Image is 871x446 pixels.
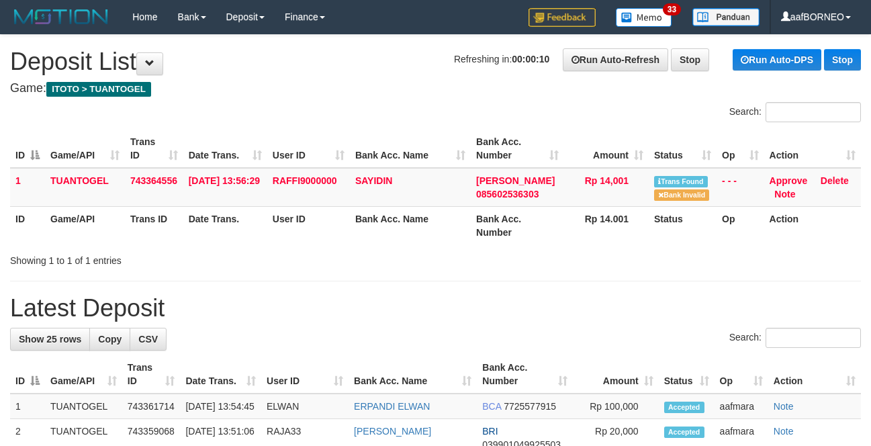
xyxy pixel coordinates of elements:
[573,355,659,394] th: Amount: activate to sort column ascending
[261,394,349,419] td: ELWAN
[729,102,861,122] label: Search:
[10,130,45,168] th: ID: activate to sort column descending
[715,394,768,419] td: aafmara
[349,355,477,394] th: Bank Acc. Name: activate to sort column ascending
[454,54,549,64] span: Refreshing in:
[671,48,709,71] a: Stop
[273,175,337,186] span: RAFFI9000000
[585,175,629,186] span: Rp 14,001
[659,355,715,394] th: Status: activate to sort column ascending
[45,206,125,244] th: Game/API
[45,130,125,168] th: Game/API: activate to sort column ascending
[267,206,350,244] th: User ID
[10,206,45,244] th: ID
[715,355,768,394] th: Op: activate to sort column ascending
[482,401,501,412] span: BCA
[663,3,681,15] span: 33
[774,189,795,199] a: Note
[764,206,861,244] th: Action
[821,175,849,186] a: Delete
[180,355,261,394] th: Date Trans.: activate to sort column ascending
[46,82,151,97] span: ITOTO > TUANTOGEL
[98,334,122,345] span: Copy
[10,295,861,322] h1: Latest Deposit
[10,48,861,75] h1: Deposit List
[189,175,260,186] span: [DATE] 13:56:29
[130,328,167,351] a: CSV
[649,206,717,244] th: Status
[261,355,349,394] th: User ID: activate to sort column ascending
[45,355,122,394] th: Game/API: activate to sort column ascending
[355,175,393,186] a: SAYIDIN
[717,168,764,207] td: - - -
[130,175,177,186] span: 743364556
[824,49,861,71] a: Stop
[122,394,181,419] td: 743361714
[482,426,498,437] span: BRI
[573,394,659,419] td: Rp 100,000
[476,175,555,186] span: [PERSON_NAME]
[183,130,267,168] th: Date Trans.: activate to sort column ascending
[125,130,183,168] th: Trans ID: activate to sort column ascending
[471,130,564,168] th: Bank Acc. Number: activate to sort column ascending
[267,130,350,168] th: User ID: activate to sort column ascending
[125,206,183,244] th: Trans ID
[45,168,125,207] td: TUANTOGEL
[664,402,704,413] span: Accepted
[768,355,861,394] th: Action: activate to sort column ascending
[774,401,794,412] a: Note
[654,189,709,201] span: Bank is not match
[138,334,158,345] span: CSV
[471,206,564,244] th: Bank Acc. Number
[504,401,556,412] span: Copy 7725577915 to clipboard
[774,426,794,437] a: Note
[350,206,471,244] th: Bank Acc. Name
[564,130,649,168] th: Amount: activate to sort column ascending
[89,328,130,351] a: Copy
[649,130,717,168] th: Status: activate to sort column ascending
[10,168,45,207] td: 1
[10,355,45,394] th: ID: activate to sort column descending
[692,8,760,26] img: panduan.png
[476,189,539,199] span: Copy 085602536303 to clipboard
[19,334,81,345] span: Show 25 rows
[350,130,471,168] th: Bank Acc. Name: activate to sort column ascending
[529,8,596,27] img: Feedback.jpg
[477,355,572,394] th: Bank Acc. Number: activate to sort column ascending
[45,394,122,419] td: TUANTOGEL
[354,426,431,437] a: [PERSON_NAME]
[512,54,549,64] strong: 00:00:10
[563,48,668,71] a: Run Auto-Refresh
[766,328,861,348] input: Search:
[183,206,267,244] th: Date Trans.
[729,328,861,348] label: Search:
[354,401,430,412] a: ERPANDI ELWAN
[654,176,708,187] span: Similar transaction found
[766,102,861,122] input: Search:
[180,394,261,419] td: [DATE] 13:54:45
[616,8,672,27] img: Button%20Memo.svg
[10,249,353,267] div: Showing 1 to 1 of 1 entries
[664,427,704,438] span: Accepted
[10,328,90,351] a: Show 25 rows
[733,49,821,71] a: Run Auto-DPS
[10,7,112,27] img: MOTION_logo.png
[717,130,764,168] th: Op: activate to sort column ascending
[10,82,861,95] h4: Game:
[564,206,649,244] th: Rp 14.001
[770,175,808,186] a: Approve
[122,355,181,394] th: Trans ID: activate to sort column ascending
[717,206,764,244] th: Op
[764,130,861,168] th: Action: activate to sort column ascending
[10,394,45,419] td: 1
